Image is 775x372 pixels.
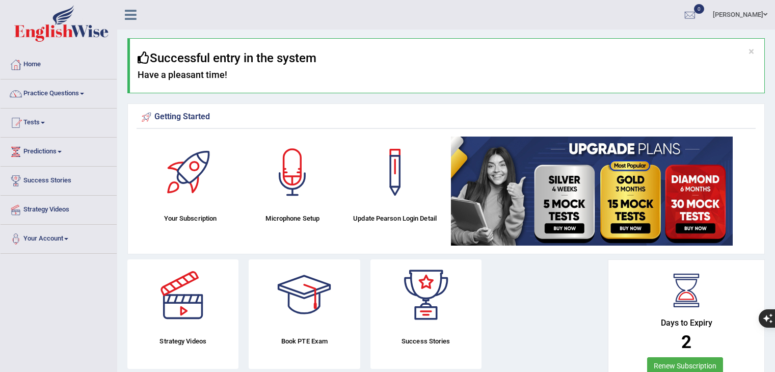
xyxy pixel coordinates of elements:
[1,138,117,163] a: Predictions
[1,50,117,76] a: Home
[1,196,117,221] a: Strategy Videos
[349,213,441,224] h4: Update Pearson Login Detail
[370,336,482,347] h4: Success Stories
[139,110,753,125] div: Getting Started
[620,318,753,328] h4: Days to Expiry
[138,51,757,65] h3: Successful entry in the system
[127,336,238,347] h4: Strategy Videos
[1,225,117,250] a: Your Account
[681,332,691,353] b: 2
[1,79,117,105] a: Practice Questions
[1,109,117,134] a: Tests
[1,167,117,192] a: Success Stories
[694,4,704,14] span: 0
[138,70,757,80] h4: Have a pleasant time!
[249,336,360,347] h4: Book PTE Exam
[247,213,339,224] h4: Microphone Setup
[144,213,236,224] h4: Your Subscription
[451,137,733,246] img: small5.jpg
[749,46,754,57] button: ×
